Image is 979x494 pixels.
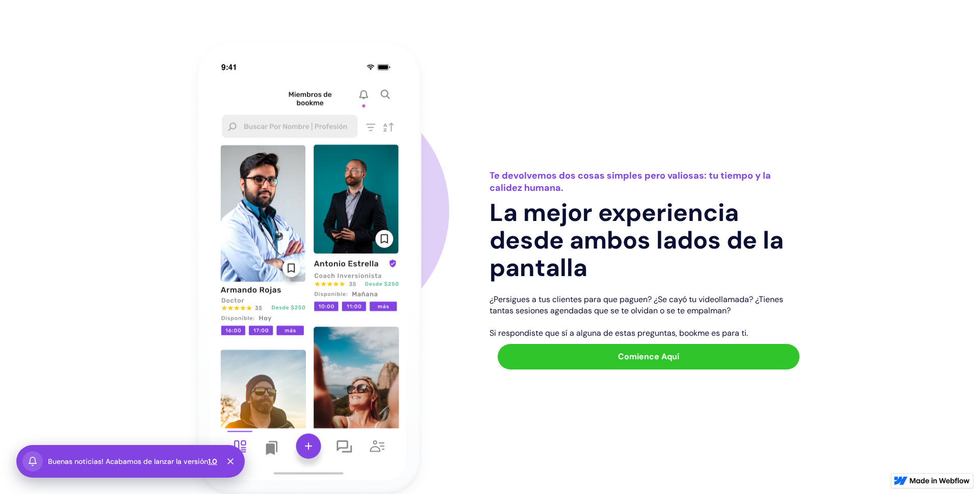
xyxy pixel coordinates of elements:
[910,478,970,484] img: Made in Webflow
[208,457,217,466] a: 1.0
[489,196,784,284] strong: La mejor experiencia desde ambos lados de la pantalla
[489,294,800,339] p: ¿Persigues a tus clientes para que paguen? ¿Se cayó tu videollamada? ¿Tienes tantas sesiones agen...
[498,344,800,369] a: Comience aquí
[489,169,800,194] div: Te devolvemos dos cosas simples pero valiosas: tu tiempo y la calidez humana.
[48,456,217,466] div: Buenas noticias! Acabamos de lanzar la versión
